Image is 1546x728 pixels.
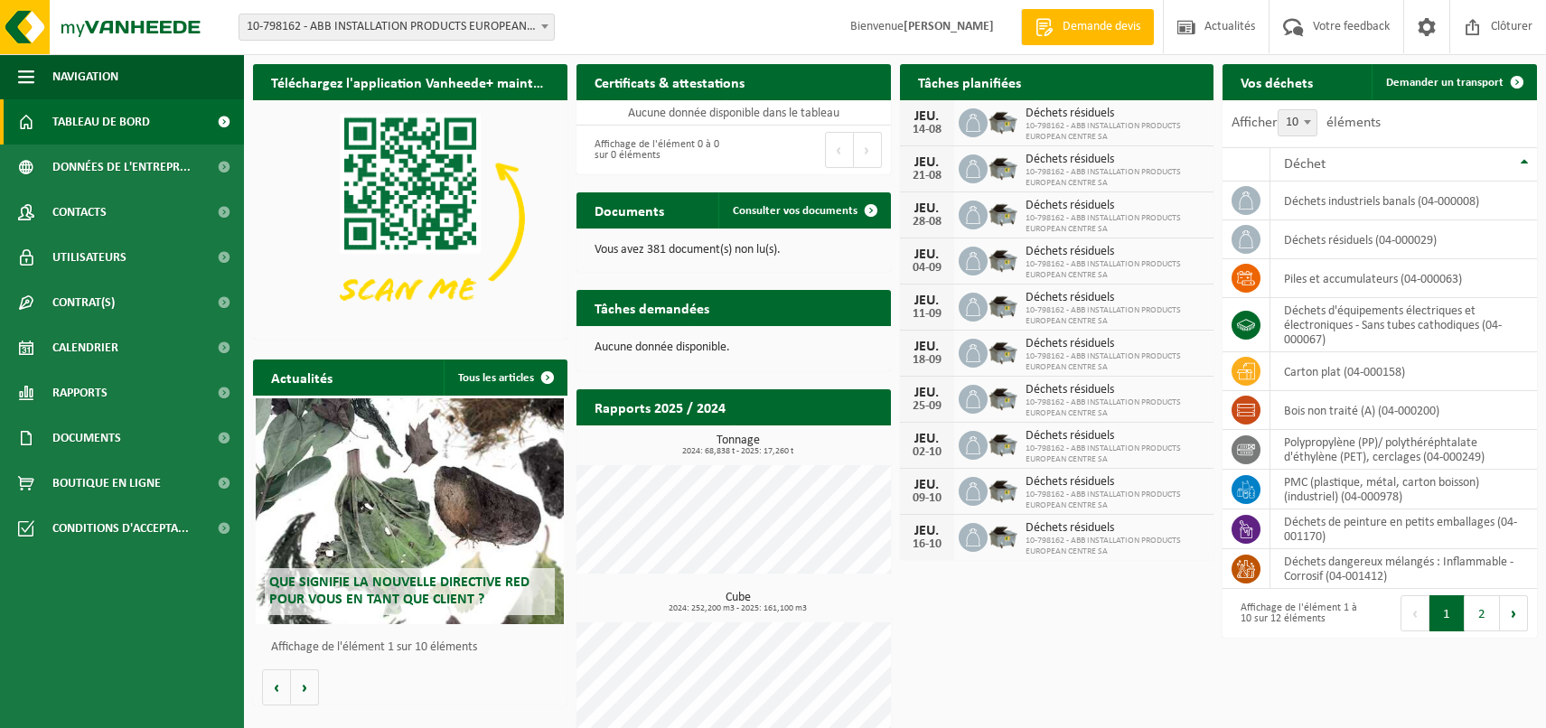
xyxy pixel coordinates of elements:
span: 10-798162 - ABB INSTALLATION PRODUCTS EUROPEAN CENTRE SA [1026,397,1205,419]
td: déchets industriels banals (04-000008) [1270,182,1537,220]
span: Déchet [1284,157,1326,172]
span: Contrat(s) [52,280,115,325]
button: Previous [1401,595,1429,631]
span: 10-798162 - ABB INSTALLATION PRODUCTS EUROPEAN CENTRE SA - HOUDENG-GOEGNIES [239,14,555,41]
span: Rapports [52,370,108,415]
div: 21-08 [909,170,945,182]
img: WB-5000-GAL-GY-01 [988,244,1018,275]
button: Next [1500,595,1528,631]
img: Download de VHEPlus App [253,100,567,336]
span: Données de l'entrepr... [52,145,191,190]
span: Déchets résiduels [1026,475,1205,490]
span: Conditions d'accepta... [52,506,189,551]
div: Affichage de l'élément 0 à 0 sur 0 éléments [586,130,725,170]
button: Volgende [291,669,319,705]
p: Vous avez 381 document(s) non lu(s). [595,244,873,257]
span: Calendrier [52,325,118,370]
span: 10-798162 - ABB INSTALLATION PRODUCTS EUROPEAN CENTRE SA [1026,351,1205,373]
td: déchets d'équipements électriques et électroniques - Sans tubes cathodiques (04-000067) [1270,298,1537,352]
span: Déchets résiduels [1026,337,1205,351]
span: 10-798162 - ABB INSTALLATION PRODUCTS EUROPEAN CENTRE SA [1026,305,1205,327]
img: WB-5000-GAL-GY-01 [988,152,1018,182]
img: WB-5000-GAL-GY-01 [988,106,1018,136]
span: 10-798162 - ABB INSTALLATION PRODUCTS EUROPEAN CENTRE SA [1026,443,1205,465]
div: JEU. [909,247,945,262]
span: Demander un transport [1386,77,1504,89]
div: JEU. [909,109,945,124]
span: Que signifie la nouvelle directive RED pour vous en tant que client ? [269,575,529,607]
h2: Tâches demandées [576,290,727,325]
img: WB-5000-GAL-GY-01 [988,336,1018,367]
span: 10-798162 - ABB INSTALLATION PRODUCTS EUROPEAN CENTRE SA [1026,213,1205,235]
p: Affichage de l'élément 1 sur 10 éléments [271,641,558,654]
div: 16-10 [909,538,945,551]
h2: Vos déchets [1223,64,1331,99]
td: polypropylène (PP)/ polythéréphtalate d'éthylène (PET), cerclages (04-000249) [1270,430,1537,470]
span: 10-798162 - ABB INSTALLATION PRODUCTS EUROPEAN CENTRE SA [1026,490,1205,511]
div: JEU. [909,478,945,492]
a: Tous les articles [444,359,566,396]
span: 10-798162 - ABB INSTALLATION PRODUCTS EUROPEAN CENTRE SA [1026,536,1205,557]
span: Déchets résiduels [1026,521,1205,536]
td: déchets résiduels (04-000029) [1270,220,1537,259]
div: JEU. [909,432,945,446]
div: JEU. [909,155,945,170]
div: JEU. [909,294,945,308]
span: Déchets résiduels [1026,107,1205,121]
img: WB-5000-GAL-GY-01 [988,198,1018,229]
button: 1 [1429,595,1465,631]
h2: Téléchargez l'application Vanheede+ maintenant! [253,64,567,99]
span: 2024: 68,838 t - 2025: 17,260 t [586,447,891,456]
span: Déchets résiduels [1026,291,1205,305]
span: Demande devis [1058,18,1145,36]
span: Navigation [52,54,118,99]
strong: [PERSON_NAME] [904,20,994,33]
button: Previous [825,132,854,168]
span: 10-798162 - ABB INSTALLATION PRODUCTS EUROPEAN CENTRE SA [1026,259,1205,281]
span: Contacts [52,190,107,235]
td: Aucune donnée disponible dans le tableau [576,100,891,126]
a: Consulter les rapports [734,425,889,461]
h2: Actualités [253,359,351,395]
a: Que signifie la nouvelle directive RED pour vous en tant que client ? [256,398,564,624]
td: PMC (plastique, métal, carton boisson) (industriel) (04-000978) [1270,470,1537,509]
img: WB-5000-GAL-GY-01 [988,428,1018,459]
td: bois non traité (A) (04-000200) [1270,391,1537,430]
img: WB-5000-GAL-GY-01 [988,520,1018,551]
div: 28-08 [909,216,945,229]
h3: Cube [586,592,891,613]
td: déchets de peinture en petits emballages (04-001170) [1270,509,1537,549]
div: 14-08 [909,124,945,136]
td: carton plat (04-000158) [1270,352,1537,391]
a: Demande devis [1021,9,1154,45]
span: Tableau de bord [52,99,150,145]
div: JEU. [909,386,945,400]
label: Afficher éléments [1232,116,1381,130]
img: WB-5000-GAL-GY-01 [988,382,1018,413]
div: 18-09 [909,354,945,367]
h2: Documents [576,192,682,228]
div: 02-10 [909,446,945,459]
p: Aucune donnée disponible. [595,341,873,354]
h3: Tonnage [586,434,891,456]
div: JEU. [909,524,945,538]
span: Déchets résiduels [1026,245,1205,259]
span: 10-798162 - ABB INSTALLATION PRODUCTS EUROPEAN CENTRE SA - HOUDENG-GOEGNIES [239,14,554,40]
span: 10 [1279,110,1316,135]
span: 2024: 252,200 m3 - 2025: 161,100 m3 [586,604,891,613]
button: Next [854,132,882,168]
img: WB-5000-GAL-GY-01 [988,290,1018,321]
h2: Rapports 2025 / 2024 [576,389,744,425]
span: 10-798162 - ABB INSTALLATION PRODUCTS EUROPEAN CENTRE SA [1026,121,1205,143]
div: JEU. [909,201,945,216]
span: Documents [52,415,121,461]
div: 09-10 [909,492,945,505]
a: Demander un transport [1372,64,1535,100]
img: WB-5000-GAL-GY-01 [988,474,1018,505]
span: Utilisateurs [52,235,126,280]
span: 10 [1278,109,1317,136]
span: 10-798162 - ABB INSTALLATION PRODUCTS EUROPEAN CENTRE SA [1026,167,1205,189]
h2: Tâches planifiées [900,64,1039,99]
button: 2 [1465,595,1500,631]
div: 25-09 [909,400,945,413]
